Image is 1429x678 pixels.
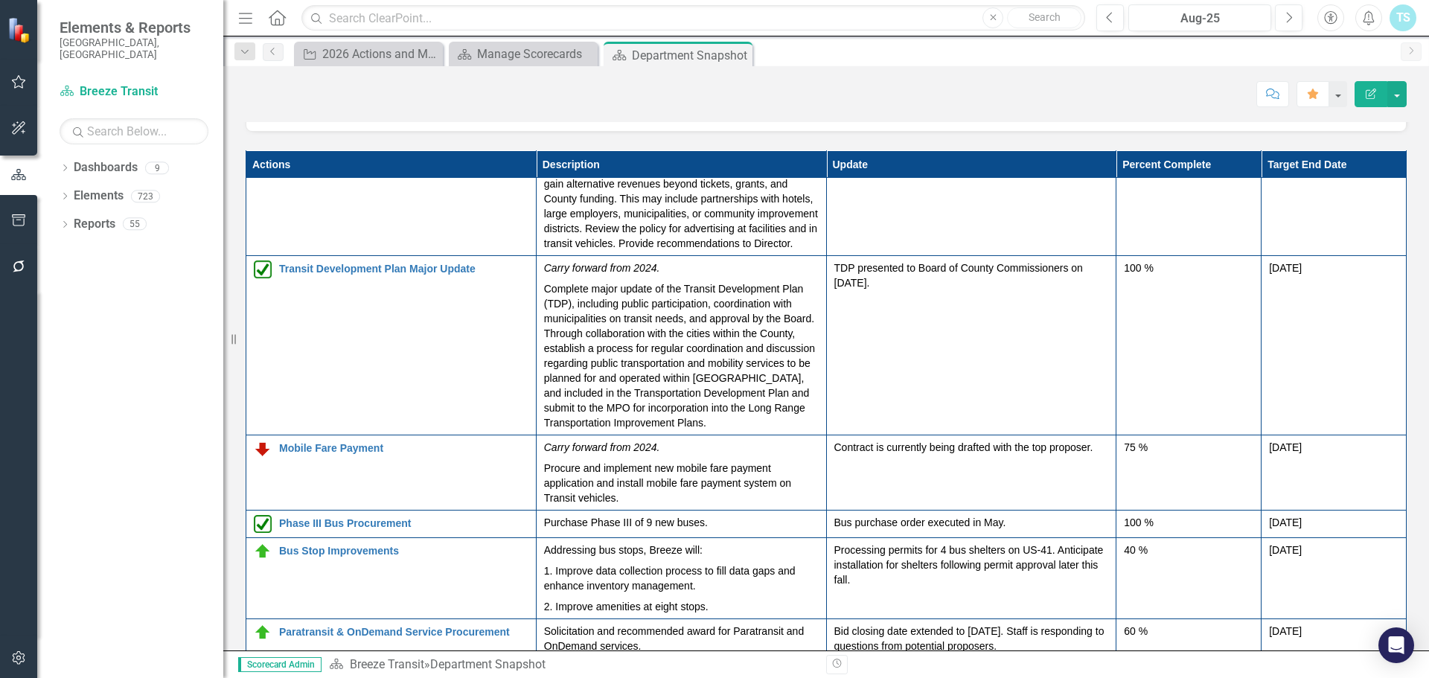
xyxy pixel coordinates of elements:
[1124,543,1253,557] div: 40 %
[544,624,819,653] p: Solicitation and recommended award for Paratransit and OnDemand services.
[322,45,439,63] div: 2026 Actions and Major Projects - Transit
[1262,538,1407,619] td: Double-Click to Edit
[254,260,272,278] img: Completed
[1116,256,1262,435] td: Double-Click to Edit
[1262,511,1407,538] td: Double-Click to Edit
[1269,441,1302,453] span: [DATE]
[826,538,1116,619] td: Double-Click to Edit
[834,440,1109,455] p: Contract is currently being drafted with the top proposer.
[246,619,537,659] td: Double-Click to Edit Right Click for Context Menu
[246,157,537,256] td: Double-Click to Edit Right Click for Context Menu
[1269,544,1302,556] span: [DATE]
[1116,619,1262,659] td: Double-Click to Edit
[1128,4,1271,31] button: Aug-25
[74,188,124,205] a: Elements
[834,515,1109,530] p: Bus purchase order executed in May.
[1134,10,1266,28] div: Aug-25
[1262,157,1407,256] td: Double-Click to Edit
[536,256,826,435] td: Double-Click to Edit
[536,538,826,619] td: Double-Click to Edit
[477,45,594,63] div: Manage Scorecards
[826,157,1116,256] td: Double-Click to Edit
[536,619,826,659] td: Double-Click to Edit
[123,218,147,231] div: 55
[544,441,660,453] em: Carry forward from 2024.
[60,118,208,144] input: Search Below...
[834,624,1109,653] p: Bid closing date extended to [DATE]. Staff is responding to questions from potential proposers.
[826,619,1116,659] td: Double-Click to Edit
[1378,627,1414,663] div: Open Intercom Messenger
[254,440,272,458] img: Below Plan
[544,515,819,530] p: Purchase Phase III of 9 new buses.
[254,515,272,533] img: Completed
[1116,157,1262,256] td: Double-Click to Edit
[1269,262,1302,274] span: [DATE]
[544,596,819,614] p: 2. Improve amenities at eight stops.
[826,511,1116,538] td: Double-Click to Edit
[1007,7,1081,28] button: Search
[60,36,208,61] small: [GEOGRAPHIC_DATA], [GEOGRAPHIC_DATA]
[350,657,424,671] a: Breeze Transit
[279,546,528,557] a: Bus Stop Improvements
[254,624,272,642] img: On Target
[279,627,528,638] a: Paratransit & OnDemand Service Procurement
[246,511,537,538] td: Double-Click to Edit Right Click for Context Menu
[298,45,439,63] a: 2026 Actions and Major Projects - Transit
[246,256,537,435] td: Double-Click to Edit Right Click for Context Menu
[1262,619,1407,659] td: Double-Click to Edit
[279,518,528,529] a: Phase III Bus Procurement
[536,157,826,256] td: Double-Click to Edit
[536,511,826,538] td: Double-Click to Edit
[826,256,1116,435] td: Double-Click to Edit
[1269,517,1302,528] span: [DATE]
[1262,435,1407,511] td: Double-Click to Edit
[238,657,322,672] span: Scorecard Admin
[632,46,749,65] div: Department Snapshot
[826,435,1116,511] td: Double-Click to Edit
[6,16,34,44] img: ClearPoint Strategy
[1262,256,1407,435] td: Double-Click to Edit
[74,216,115,233] a: Reports
[246,538,537,619] td: Double-Click to Edit Right Click for Context Menu
[544,161,819,251] p: Investigate and develop a list of pathways for Breeze to gain alternative revenues beyond tickets...
[544,278,819,430] p: Complete major update of the Transit Development Plan (TDP), including public participation, coor...
[279,263,528,275] a: Transit Development Plan Major Update
[1269,625,1302,637] span: [DATE]
[301,5,1085,31] input: Search ClearPoint...
[279,443,528,454] a: Mobile Fare Payment
[544,262,660,274] em: Carry forward from 2024.
[74,159,138,176] a: Dashboards
[1124,515,1253,530] div: 100 %
[1116,538,1262,619] td: Double-Click to Edit
[430,657,546,671] div: Department Snapshot
[544,458,819,505] p: Procure and implement new mobile fare payment application and install mobile fare payment system ...
[145,161,169,174] div: 9
[1124,440,1253,455] div: 75 %
[246,435,537,511] td: Double-Click to Edit Right Click for Context Menu
[834,260,1109,290] p: TDP presented to Board of County Commissioners on [DATE].
[834,543,1109,587] p: Processing permits for 4 bus shelters on US-41. Anticipate installation for shelters following pe...
[1116,511,1262,538] td: Double-Click to Edit
[60,83,208,100] a: Breeze Transit
[1029,11,1061,23] span: Search
[1124,260,1253,275] div: 100 %
[1116,435,1262,511] td: Double-Click to Edit
[453,45,594,63] a: Manage Scorecards
[544,560,819,596] p: 1. Improve data collection process to fill data gaps and enhance inventory management.
[1390,4,1416,31] button: TS
[60,19,208,36] span: Elements & Reports
[254,543,272,560] img: On Target
[329,656,815,674] div: »
[1124,624,1253,639] div: 60 %
[544,543,819,560] p: Addressing bus stops, Breeze will:
[536,435,826,511] td: Double-Click to Edit
[131,190,160,202] div: 723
